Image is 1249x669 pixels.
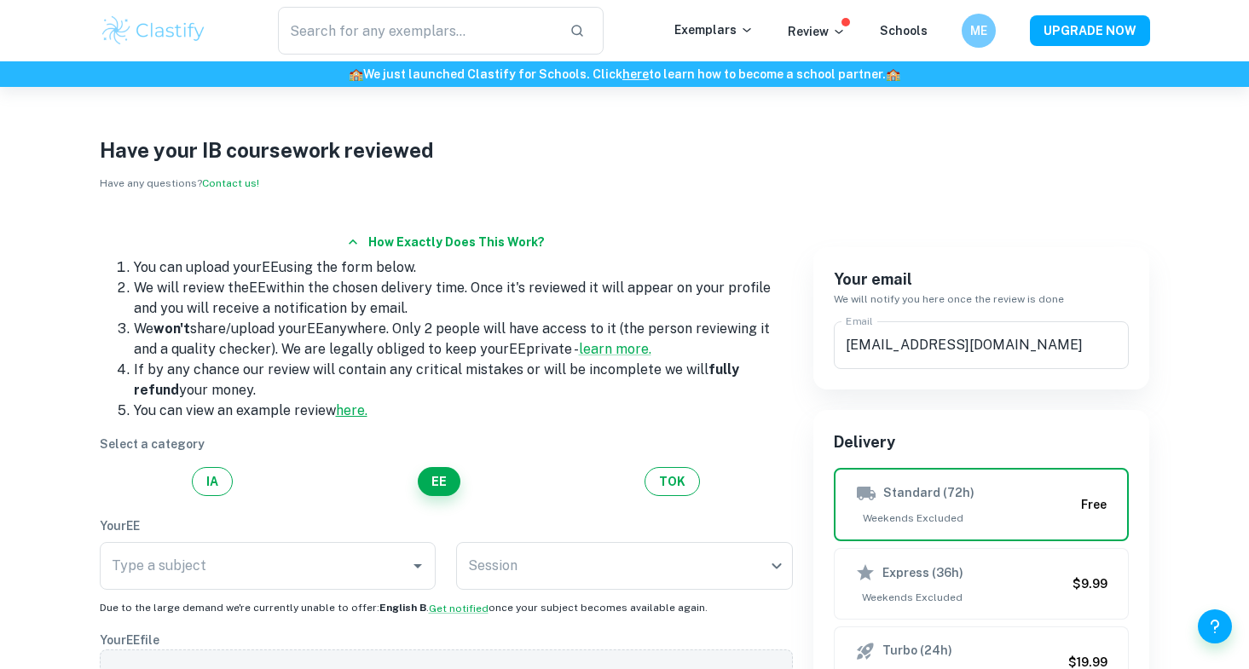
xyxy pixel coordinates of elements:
b: English B [379,602,426,614]
li: We will review the EE within the chosen delivery time. Once it's reviewed it will appear on your ... [134,278,793,319]
p: Exemplars [674,20,754,39]
h6: $9.99 [1073,574,1107,593]
span: Due to the large demand we're currently unable to offer: . once your subject becomes available ag... [100,602,708,614]
input: Search for any exemplars... [278,7,557,55]
button: Help and Feedback [1198,609,1232,643]
button: How exactly does this work? [341,227,552,257]
img: Clastify logo [100,14,208,48]
span: Weekends Excluded [855,590,1067,605]
span: Have any questions? [100,177,259,189]
button: EE [418,467,460,496]
button: Open [406,554,430,578]
h6: ME [969,21,988,40]
a: learn more. [579,341,651,357]
span: 🏫 [349,67,363,81]
h6: Your email [834,268,1130,291]
input: We'll contact you here [834,321,1130,369]
li: If by any chance our review will contain any critical mistakes or will be incomplete we will your... [134,360,793,401]
h6: Delivery [834,430,1130,454]
h1: Have your IB coursework reviewed [100,135,1150,165]
h6: Turbo (24h) [882,641,952,661]
li: We share/upload your EE anywhere. Only 2 people will have access to it (the person reviewing it a... [134,319,793,360]
p: Select a category [100,435,793,453]
button: IA [192,467,233,496]
button: ME [962,14,996,48]
button: Standard (72h)Weekends ExcludedFree [834,468,1130,541]
button: Get notified [429,601,489,616]
p: Your EE file [100,631,793,649]
button: Express (36h)Weekends Excluded$9.99 [834,548,1130,620]
a: Schools [880,24,928,37]
li: You can view an example review [134,401,793,421]
b: fully refund [134,361,739,398]
span: 🏫 [886,67,900,81]
h6: We will notify you here once the review is done [834,291,1130,308]
b: won't [153,320,190,337]
h6: Express (36h) [882,563,963,582]
button: TOK [645,467,700,496]
span: Weekends Excluded [856,510,1075,526]
h6: Free [1081,495,1107,514]
h6: We just launched Clastify for Schools. Click to learn how to become a school partner. [3,65,1246,84]
a: here. [336,402,367,418]
p: Your EE [100,516,793,535]
a: Contact us! [202,177,259,189]
label: Email [846,314,873,328]
li: You can upload your EE using the form below. [134,257,793,278]
p: Review [788,22,846,41]
a: here [622,67,649,81]
button: UPGRADE NOW [1030,15,1150,46]
h6: Standard (72h) [883,483,974,504]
